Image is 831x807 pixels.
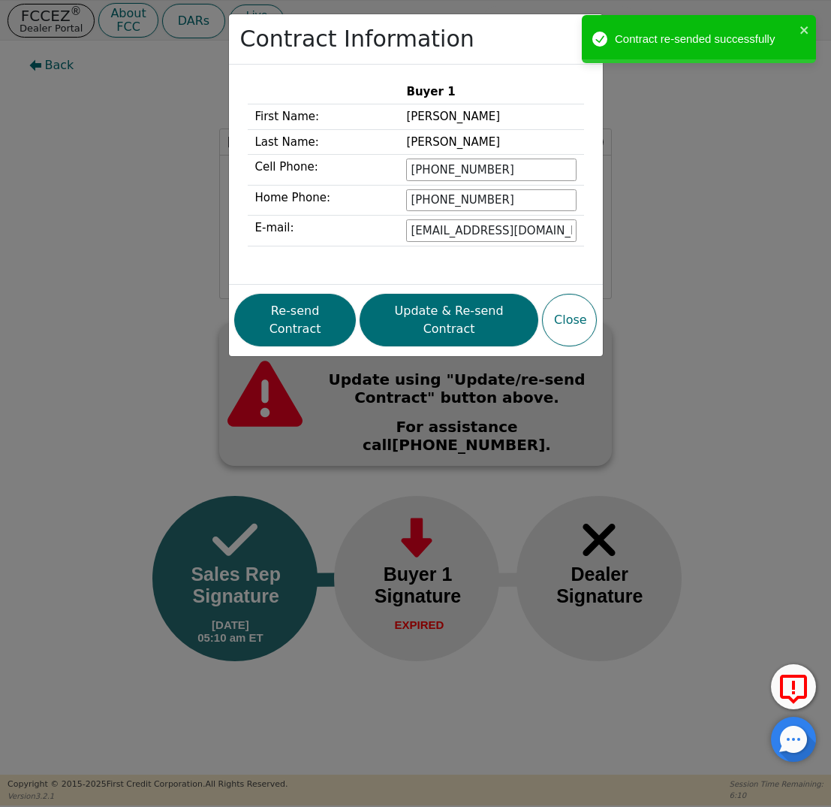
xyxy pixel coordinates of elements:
[406,189,576,212] input: 303-867-5309 x104
[542,294,597,346] button: Close
[771,664,816,709] button: Report Error to FCC
[248,185,399,216] td: Home Phone:
[615,31,795,48] div: Contract re-sended successfully
[399,80,583,104] th: Buyer 1
[799,21,810,38] button: close
[248,216,399,246] td: E-mail:
[360,294,538,346] button: Update & Re-send Contract
[248,129,399,155] td: Last Name:
[248,155,399,186] td: Cell Phone:
[234,294,356,346] button: Re-send Contract
[248,104,399,130] td: First Name:
[240,26,474,53] h2: Contract Information
[399,104,583,130] td: [PERSON_NAME]
[406,159,576,181] input: 303-867-5309 x104
[399,129,583,155] td: [PERSON_NAME]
